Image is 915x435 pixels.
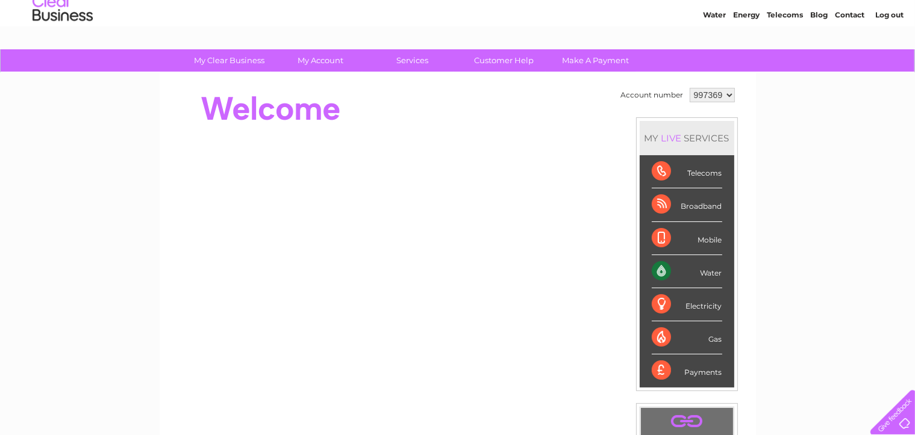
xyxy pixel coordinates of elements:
[733,51,760,60] a: Energy
[659,132,684,144] div: LIVE
[652,188,722,221] div: Broadband
[652,354,722,387] div: Payments
[644,411,730,432] a: .
[688,6,771,21] a: 0333 014 3131
[652,255,722,288] div: Water
[652,155,722,188] div: Telecoms
[180,49,279,72] a: My Clear Business
[640,121,734,155] div: MY SERVICES
[875,51,904,60] a: Log out
[835,51,864,60] a: Contact
[810,51,828,60] a: Blog
[173,7,743,58] div: Clear Business is a trading name of Verastar Limited (registered in [GEOGRAPHIC_DATA] No. 3667643...
[32,31,93,68] img: logo.png
[271,49,370,72] a: My Account
[618,85,687,105] td: Account number
[652,288,722,321] div: Electricity
[454,49,554,72] a: Customer Help
[703,51,726,60] a: Water
[652,321,722,354] div: Gas
[652,222,722,255] div: Mobile
[546,49,645,72] a: Make A Payment
[767,51,803,60] a: Telecoms
[363,49,462,72] a: Services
